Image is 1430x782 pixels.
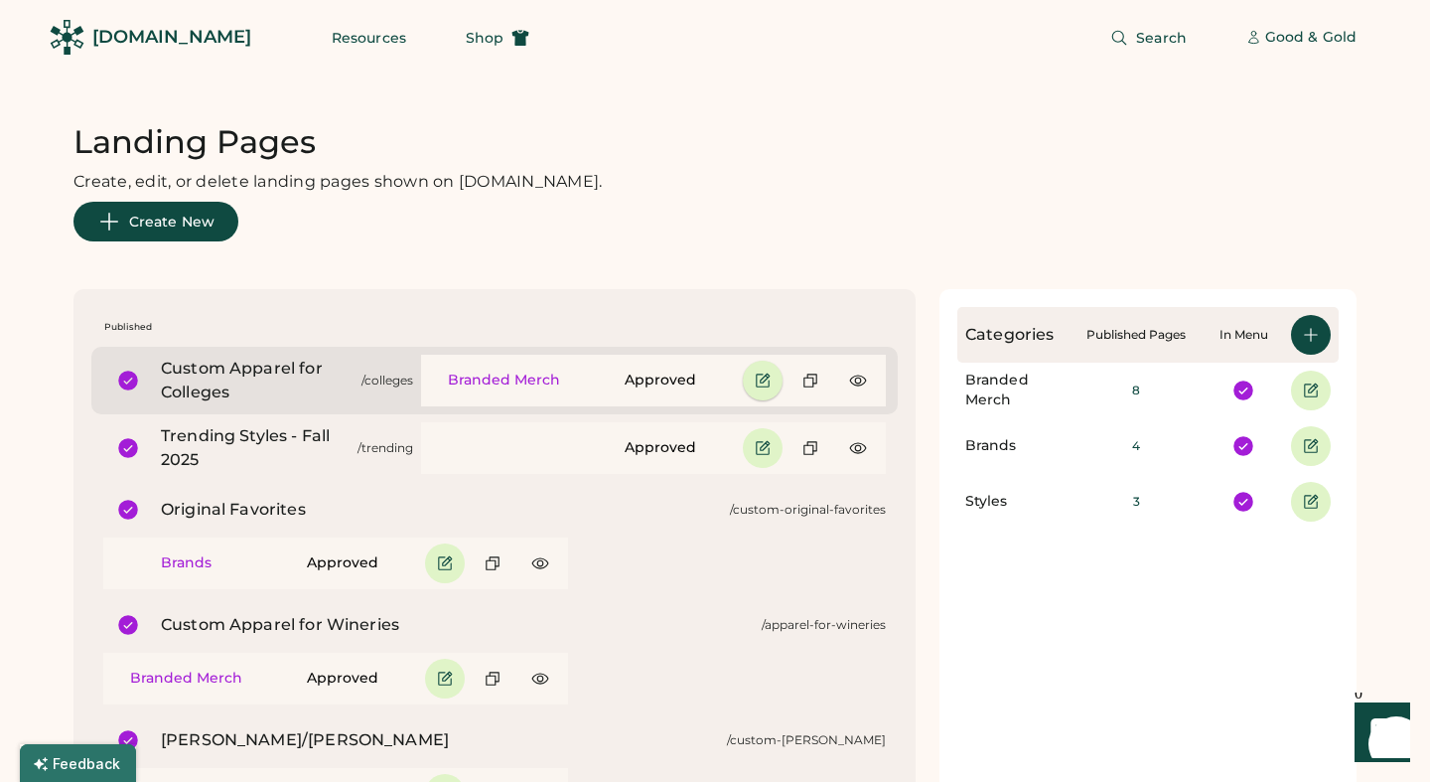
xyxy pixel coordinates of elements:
[727,732,886,748] div: /custom-[PERSON_NAME]
[586,371,735,391] div: Approved
[111,553,260,573] div: Brands
[965,436,1069,456] div: Brands
[838,361,878,400] button: Preview
[1086,18,1211,58] button: Search
[161,424,350,472] div: Trending Styles - Fall 2025
[161,728,719,752] div: [PERSON_NAME]/[PERSON_NAME]
[161,613,754,637] div: Custom Apparel for Wineries
[429,371,578,391] div: Branded Merch
[730,502,886,518] div: /custom-original-favorites
[129,215,214,229] span: Create New
[762,617,886,633] div: /apparel-for-wineries
[103,321,153,333] div: Published
[161,498,722,522] div: Original Favorites
[357,440,413,456] div: /trending
[361,373,413,389] div: /colleges
[161,357,354,404] div: Custom Apparel for Colleges
[790,428,830,468] button: Duplicate
[838,428,878,468] button: Preview
[473,659,512,699] button: Duplicate
[50,20,84,55] img: Rendered Logo - Screens
[1076,327,1196,343] div: Published Pages
[520,659,560,699] button: Preview
[92,25,251,50] div: [DOMAIN_NAME]
[965,492,1069,512] div: Styles
[1336,693,1421,778] iframe: Front Chat
[790,361,830,400] button: Duplicate
[1204,327,1283,343] div: In Menu
[308,18,430,58] button: Resources
[268,553,417,573] div: Approved
[520,544,560,583] button: Preview
[1265,28,1357,48] div: Good & Gold
[466,31,503,45] span: Shop
[586,438,735,458] div: Approved
[965,323,1069,347] div: Categories
[268,669,417,689] div: Approved
[73,170,602,194] div: Create, edit, or delete landing pages shown on [DOMAIN_NAME].
[442,18,553,58] button: Shop
[111,669,260,689] div: Branded Merch
[1076,438,1196,454] div: 4
[1076,383,1196,398] div: 8
[965,371,1069,410] div: Branded Merch
[73,122,316,162] h1: Landing Pages
[473,544,512,583] button: Duplicate
[73,202,238,241] button: Create New
[1076,494,1196,510] div: 3
[1136,31,1187,45] span: Search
